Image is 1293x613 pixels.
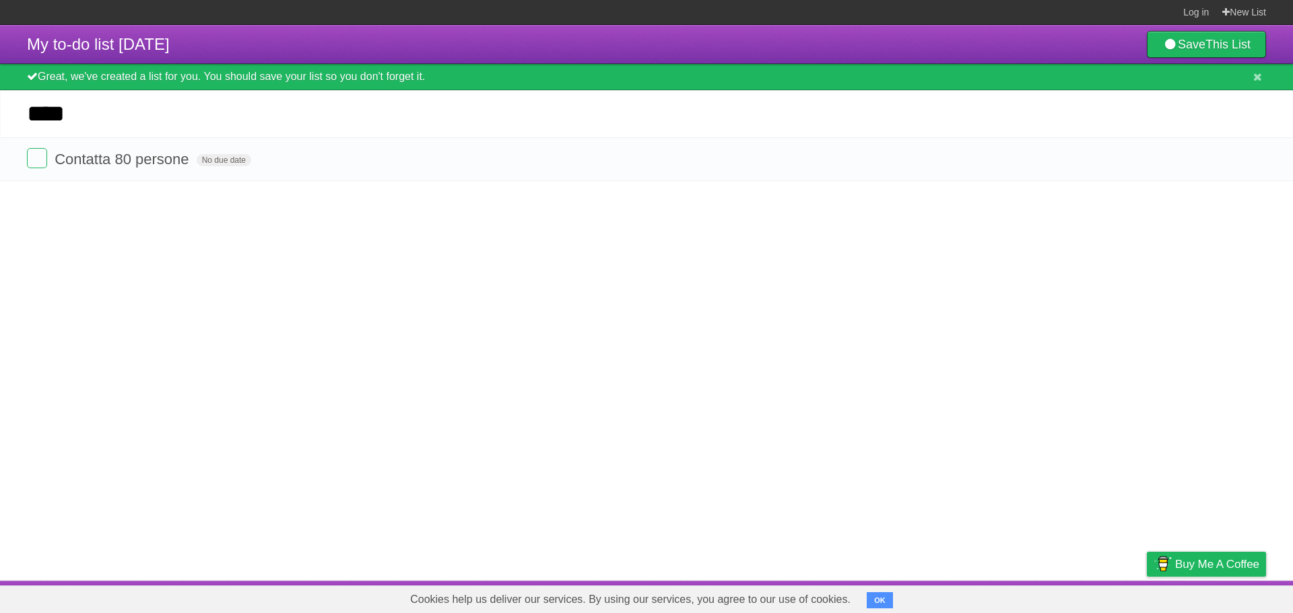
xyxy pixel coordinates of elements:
a: SaveThis List [1147,31,1266,58]
span: Buy me a coffee [1175,552,1259,576]
a: About [968,584,996,610]
span: Cookies help us deliver our services. By using our services, you agree to our use of cookies. [397,586,864,613]
a: Terms [1084,584,1113,610]
a: Buy me a coffee [1147,552,1266,577]
img: Buy me a coffee [1154,552,1172,575]
b: This List [1205,38,1251,51]
span: No due date [197,154,251,166]
a: Developers [1012,584,1067,610]
button: OK [867,592,893,608]
a: Privacy [1129,584,1164,610]
span: Contatta 80 persone [55,151,192,168]
a: Suggest a feature [1181,584,1266,610]
span: My to-do list [DATE] [27,35,170,53]
label: Done [27,148,47,168]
